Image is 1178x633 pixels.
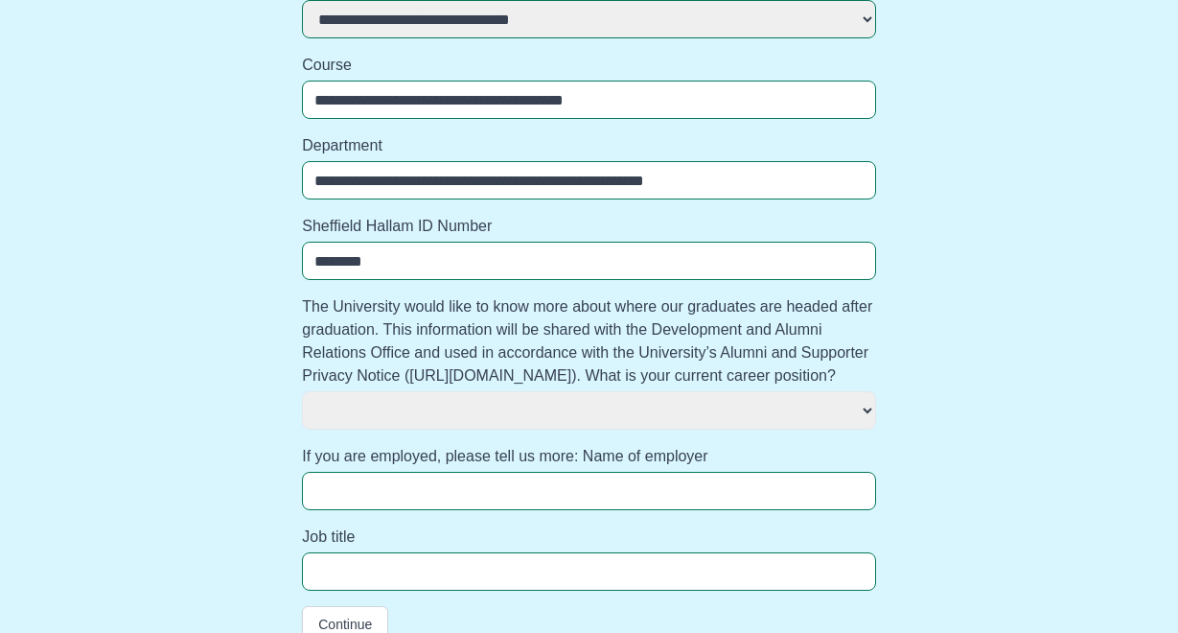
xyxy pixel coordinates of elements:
label: The University would like to know more about where our graduates are headed after graduation. Thi... [302,295,876,387]
label: Course [302,54,876,77]
label: Job title [302,526,876,549]
label: Sheffield Hallam ID Number [302,215,876,238]
label: If you are employed, please tell us more: Name of employer [302,445,876,468]
label: Department [302,134,876,157]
